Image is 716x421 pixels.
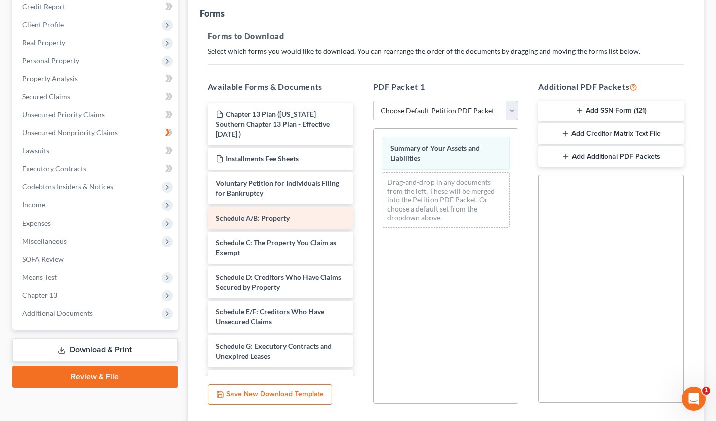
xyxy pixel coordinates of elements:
span: Miscellaneous [22,237,67,245]
span: Schedule A/B: Property [216,214,290,222]
a: Unsecured Nonpriority Claims [14,124,178,142]
span: Schedule G: Executory Contracts and Unexpired Leases [216,342,332,360]
span: 1 [702,387,710,395]
span: Additional Documents [22,309,93,317]
a: Secured Claims [14,88,178,106]
span: Chapter 13 [22,291,57,299]
span: Real Property [22,38,65,47]
h5: Additional PDF Packets [538,81,684,93]
div: Drag-and-drop in any documents from the left. These will be merged into the Petition PDF Packet. ... [382,172,510,228]
span: Means Test [22,273,57,281]
span: Voluntary Petition for Individuals Filing for Bankruptcy [216,179,339,197]
h5: PDF Packet 1 [373,81,519,93]
span: Schedule C: The Property You Claim as Exempt [216,238,336,257]
span: Property Analysis [22,74,78,83]
a: Lawsuits [14,142,178,160]
span: Personal Property [22,56,79,65]
span: Codebtors Insiders & Notices [22,182,113,191]
a: Executory Contracts [14,160,178,178]
span: Unsecured Priority Claims [22,110,105,119]
span: Expenses [22,219,51,227]
a: Review & File [12,366,178,388]
span: SOFA Review [22,255,64,263]
span: Unsecured Nonpriority Claims [22,128,118,137]
h5: Available Forms & Documents [208,81,353,93]
p: Select which forms you would like to download. You can rearrange the order of the documents by dr... [208,46,684,56]
span: Installments Fee Sheets [226,154,299,163]
div: Forms [200,7,225,19]
span: Lawsuits [22,146,49,155]
button: Save New Download Template [208,384,332,405]
a: SOFA Review [14,250,178,268]
button: Add Additional PDF Packets [538,146,684,167]
h5: Forms to Download [208,30,684,42]
button: Add SSN Form (121) [538,101,684,122]
span: Client Profile [22,20,64,29]
span: Credit Report [22,2,65,11]
a: Property Analysis [14,70,178,88]
span: Schedule D: Creditors Who Have Claims Secured by Property [216,273,341,291]
span: Executory Contracts [22,164,86,173]
span: Income [22,200,45,209]
a: Unsecured Priority Claims [14,106,178,124]
iframe: Intercom live chat [682,387,706,411]
button: Add Creditor Matrix Text File [538,123,684,144]
span: Chapter 13 Plan ([US_STATE] Southern Chapter 13 Plan - Effective [DATE] ) [216,110,330,138]
a: Download & Print [12,338,178,362]
span: Secured Claims [22,92,70,101]
span: Summary of Your Assets and Liabilities [390,144,480,162]
span: Schedule E/F: Creditors Who Have Unsecured Claims [216,307,324,326]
